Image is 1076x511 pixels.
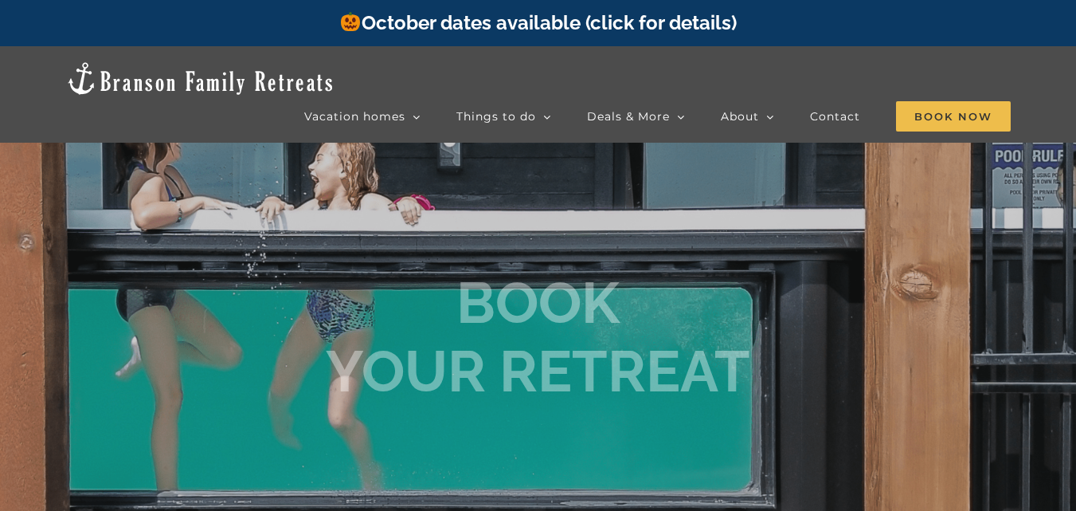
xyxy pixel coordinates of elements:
a: Deals & More [587,100,685,132]
a: October dates available (click for details) [339,11,736,34]
span: Things to do [456,111,536,122]
span: Deals & More [587,111,670,122]
span: Vacation homes [304,111,405,122]
span: Book Now [896,101,1011,132]
img: 🎃 [341,12,360,31]
b: BOOK YOUR RETREAT [326,268,750,404]
a: Book Now [896,100,1011,132]
a: Things to do [456,100,551,132]
span: Contact [810,111,860,122]
nav: Main Menu [304,100,1011,132]
a: Contact [810,100,860,132]
span: About [721,111,759,122]
a: About [721,100,774,132]
img: Branson Family Retreats Logo [65,61,335,96]
a: Vacation homes [304,100,421,132]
